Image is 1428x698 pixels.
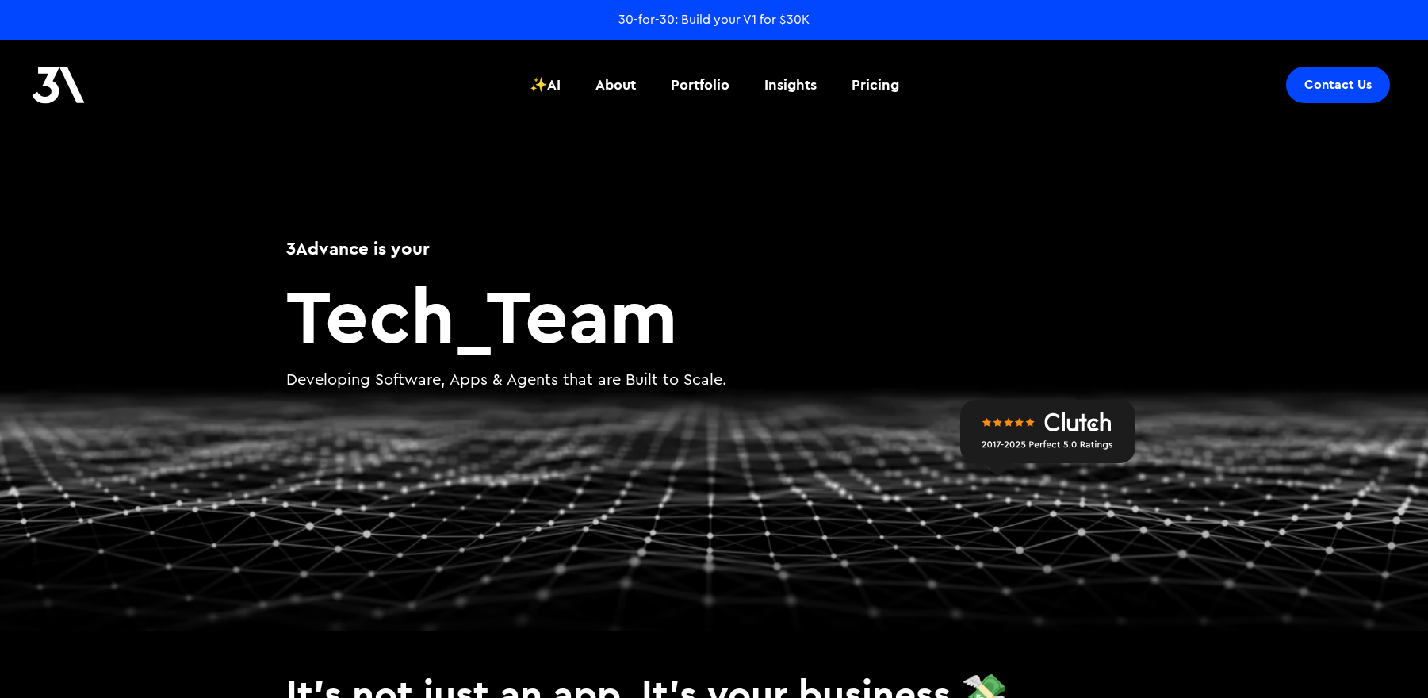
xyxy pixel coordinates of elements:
a: Contact Us [1286,67,1390,103]
span: _ [455,267,486,362]
div: ✨AI [530,75,561,95]
a: Pricing [842,56,909,114]
a: ✨AI [520,56,570,114]
p: Developing Software, Apps & Agents that are Built to Scale. [286,369,1143,392]
div: About [595,75,636,95]
a: Insights [755,56,826,114]
span: Tech [286,267,455,362]
h2: Team [286,277,1143,353]
a: 30-for-30: Build your V1 for $30K [618,11,810,29]
a: Portfolio [661,56,739,114]
a: About [586,56,645,114]
div: Pricing [852,75,899,95]
div: Portfolio [671,75,729,95]
h1: 3Advance is your [286,236,1143,261]
div: Insights [764,75,817,95]
div: Contact Us [1304,77,1372,93]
